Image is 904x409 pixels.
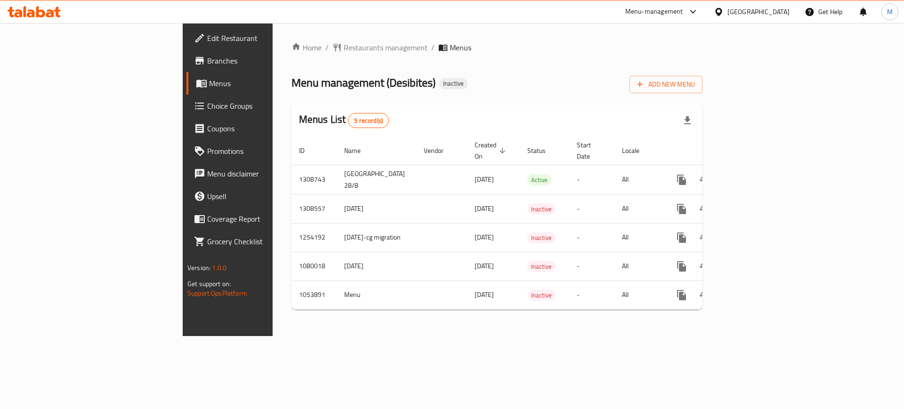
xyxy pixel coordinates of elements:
[614,194,663,223] td: All
[670,255,693,278] button: more
[186,49,334,72] a: Branches
[207,236,326,247] span: Grocery Checklist
[569,165,614,194] td: -
[527,289,556,301] div: Inactive
[291,72,436,93] span: Menu management ( Desibites )
[670,198,693,220] button: more
[630,76,702,93] button: Add New Menu
[186,95,334,117] a: Choice Groups
[693,198,716,220] button: Change Status
[569,252,614,281] td: -
[337,281,416,309] td: Menu
[527,145,558,156] span: Status
[187,287,247,299] a: Support.OpsPlatform
[670,226,693,249] button: more
[527,174,551,185] div: Active
[212,262,226,274] span: 1.0.0
[187,278,231,290] span: Get support on:
[187,262,210,274] span: Version:
[450,42,471,53] span: Menus
[186,140,334,162] a: Promotions
[569,194,614,223] td: -
[186,208,334,230] a: Coverage Report
[337,165,416,194] td: [GEOGRAPHIC_DATA] 28/8
[439,78,468,89] div: Inactive
[186,117,334,140] a: Coupons
[614,165,663,194] td: All
[186,185,334,208] a: Upsell
[348,116,388,125] span: 5 record(s)
[887,7,893,17] span: M
[475,289,494,301] span: [DATE]
[614,281,663,309] td: All
[207,123,326,134] span: Coupons
[337,194,416,223] td: [DATE]
[569,223,614,252] td: -
[637,79,695,90] span: Add New Menu
[299,145,317,156] span: ID
[291,136,768,310] table: enhanced table
[693,284,716,306] button: Change Status
[727,7,790,17] div: [GEOGRAPHIC_DATA]
[291,42,702,53] nav: breadcrumb
[663,136,768,165] th: Actions
[670,168,693,191] button: more
[577,139,603,162] span: Start Date
[207,191,326,202] span: Upsell
[186,162,334,185] a: Menu disclaimer
[337,252,416,281] td: [DATE]
[186,230,334,253] a: Grocery Checklist
[344,42,428,53] span: Restaurants management
[431,42,435,53] li: /
[527,290,556,301] span: Inactive
[209,78,326,89] span: Menus
[475,260,494,272] span: [DATE]
[207,168,326,179] span: Menu disclaimer
[439,80,468,88] span: Inactive
[207,55,326,66] span: Branches
[299,112,389,128] h2: Menus List
[527,232,556,243] div: Inactive
[424,145,456,156] span: Vendor
[207,32,326,44] span: Edit Restaurant
[670,284,693,306] button: more
[344,145,373,156] span: Name
[569,281,614,309] td: -
[625,6,683,17] div: Menu-management
[676,109,699,132] div: Export file
[614,223,663,252] td: All
[527,204,556,215] span: Inactive
[207,145,326,157] span: Promotions
[475,173,494,185] span: [DATE]
[475,139,508,162] span: Created On
[348,113,389,128] div: Total records count
[475,202,494,215] span: [DATE]
[693,168,716,191] button: Change Status
[207,213,326,225] span: Coverage Report
[614,252,663,281] td: All
[186,27,334,49] a: Edit Restaurant
[527,261,556,272] span: Inactive
[622,145,652,156] span: Locale
[527,203,556,215] div: Inactive
[475,231,494,243] span: [DATE]
[332,42,428,53] a: Restaurants management
[527,233,556,243] span: Inactive
[186,72,334,95] a: Menus
[207,100,326,112] span: Choice Groups
[693,255,716,278] button: Change Status
[527,175,551,185] span: Active
[337,223,416,252] td: [DATE]-cg migration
